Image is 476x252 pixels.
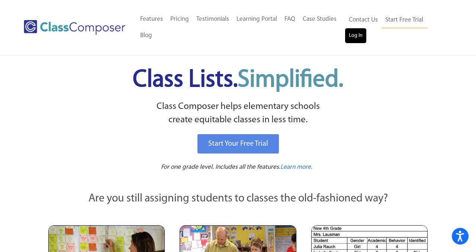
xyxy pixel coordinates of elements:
[345,12,382,28] a: Contact Us
[136,11,167,28] a: Features
[161,164,280,170] span: For one grade level. Includes all the features.
[208,140,268,148] span: Start Your Free Trial
[233,11,281,28] a: Learning Portal
[47,100,429,127] p: Class Composer helps elementary schools create equitable classes in less time.
[238,68,343,92] span: Simplified.
[345,12,447,43] nav: Header Menu
[281,11,299,28] a: FAQ
[193,11,233,28] a: Testimonials
[24,20,125,35] img: Class Composer
[280,164,312,170] span: Learn more.
[197,134,279,154] a: Start Your Free Trial
[345,28,366,43] a: Log In
[133,68,343,92] span: Class Lists.
[280,163,312,172] a: Learn more.
[382,12,427,29] a: Start Free Trial
[136,28,156,44] a: Blog
[48,191,428,207] p: Are you still assigning students to classes the old-fashioned way?
[136,11,345,44] nav: Header Menu
[167,11,193,28] a: Pricing
[299,11,340,28] a: Case Studies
